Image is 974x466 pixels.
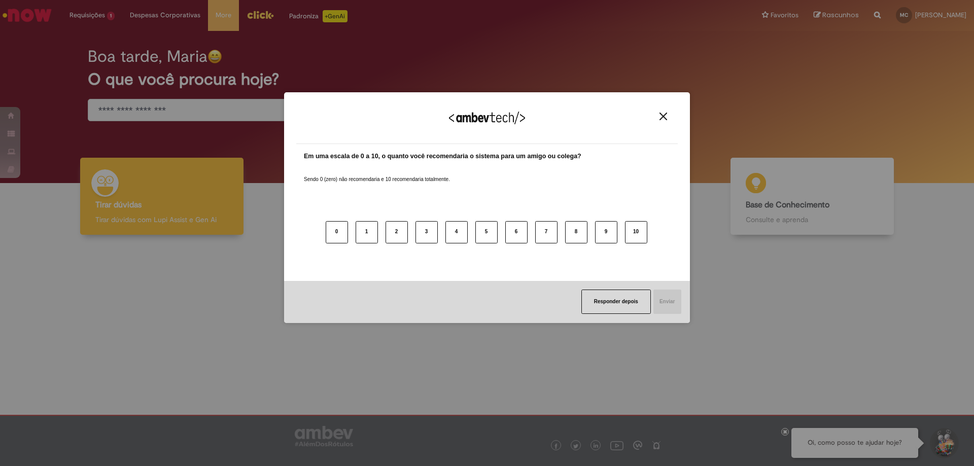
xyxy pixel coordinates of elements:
[625,221,647,243] button: 10
[304,164,450,183] label: Sendo 0 (zero) não recomendaria e 10 recomendaria totalmente.
[475,221,498,243] button: 5
[415,221,438,243] button: 3
[659,113,667,120] img: Close
[656,112,670,121] button: Close
[595,221,617,243] button: 9
[581,290,651,314] button: Responder depois
[505,221,528,243] button: 6
[386,221,408,243] button: 2
[326,221,348,243] button: 0
[565,221,587,243] button: 8
[449,112,525,124] img: Logo Ambevtech
[304,152,581,161] label: Em uma escala de 0 a 10, o quanto você recomendaria o sistema para um amigo ou colega?
[356,221,378,243] button: 1
[535,221,558,243] button: 7
[445,221,468,243] button: 4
